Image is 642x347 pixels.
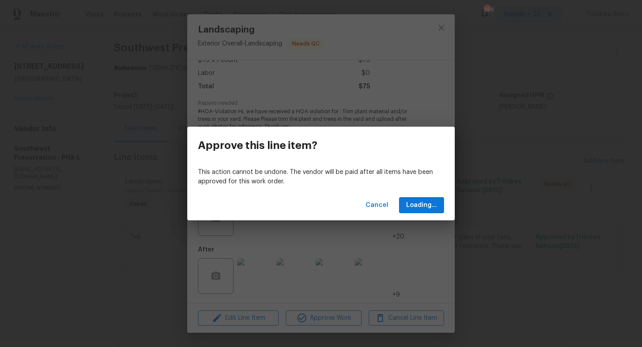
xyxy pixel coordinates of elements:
p: This action cannot be undone. The vendor will be paid after all items have been approved for this... [198,168,444,186]
h3: Approve this line item? [198,139,317,152]
span: Cancel [366,200,388,211]
button: Loading... [399,197,444,214]
span: Loading... [406,200,437,211]
button: Cancel [362,197,392,214]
